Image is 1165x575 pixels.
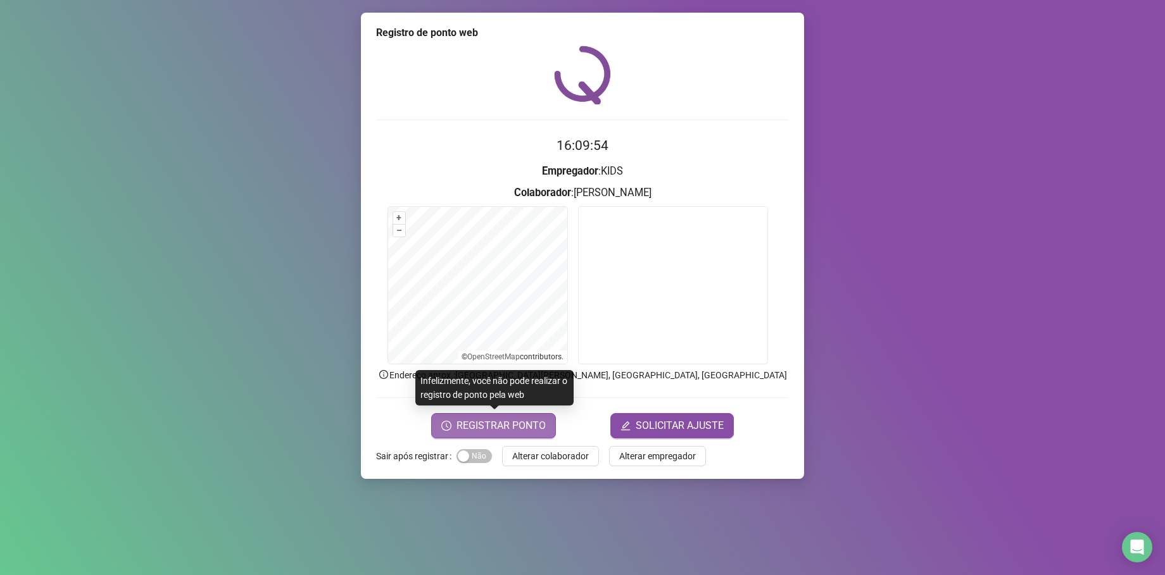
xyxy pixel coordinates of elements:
button: Alterar colaborador [502,446,599,466]
li: © contributors. [462,352,564,361]
span: info-circle [378,369,389,380]
span: edit [620,421,631,431]
time: 16:09:54 [557,138,608,153]
h3: : [PERSON_NAME] [376,185,789,201]
button: + [393,212,405,224]
img: QRPoint [554,46,611,104]
span: Alterar empregador [619,449,696,463]
a: OpenStreetMap [467,352,520,361]
button: – [393,225,405,237]
button: editSOLICITAR AJUSTE [610,413,734,438]
div: Open Intercom Messenger [1122,532,1152,562]
h3: : KIDS [376,163,789,180]
span: Alterar colaborador [512,449,589,463]
button: Alterar empregador [609,446,706,466]
button: REGISTRAR PONTO [431,413,556,438]
div: Registro de ponto web [376,25,789,40]
span: clock-circle [441,421,451,431]
p: Endereço aprox. : [GEOGRAPHIC_DATA][PERSON_NAME], [GEOGRAPHIC_DATA], [GEOGRAPHIC_DATA] [376,368,789,382]
strong: Empregador [542,165,598,177]
span: REGISTRAR PONTO [457,418,546,433]
strong: Colaborador [514,187,571,199]
label: Sair após registrar [376,446,457,466]
span: SOLICITAR AJUSTE [636,418,724,433]
div: Infelizmente, você não pode realizar o registro de ponto pela web [415,370,574,405]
